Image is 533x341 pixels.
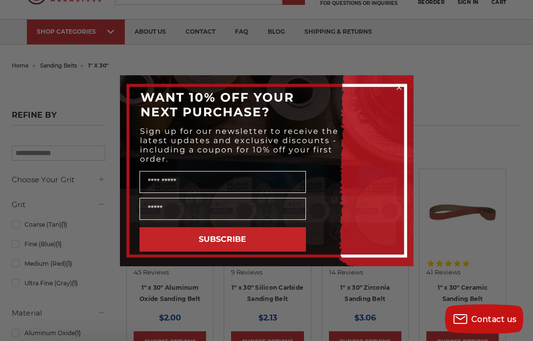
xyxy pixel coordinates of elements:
button: Contact us [445,304,523,334]
input: Email [139,198,306,220]
button: SUBSCRIBE [139,227,306,252]
span: Sign up for our newsletter to receive the latest updates and exclusive discounts - including a co... [140,127,339,164]
span: Contact us [471,315,517,324]
span: WANT 10% OFF YOUR NEXT PURCHASE? [140,90,294,119]
button: Close dialog [394,83,404,92]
